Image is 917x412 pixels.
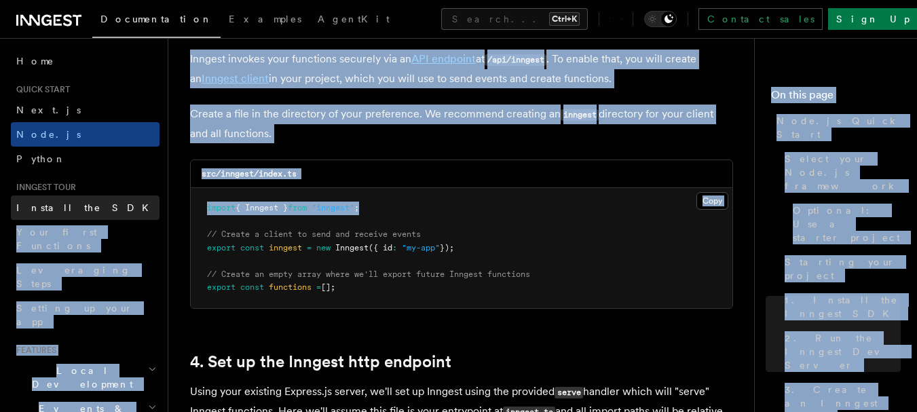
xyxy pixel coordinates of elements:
p: Inngest invokes your functions securely via an at . To enable that, you will create an in your pr... [190,50,733,88]
a: Node.js Quick Start [771,109,901,147]
button: Local Development [11,358,160,396]
span: Starting your project [785,255,901,282]
span: Install the SDK [16,202,157,213]
span: Your first Functions [16,227,97,251]
a: Optional: Use a starter project [787,198,901,250]
span: new [316,243,331,252]
span: Optional: Use a starter project [793,204,901,244]
a: Next.js [11,98,160,122]
a: API endpoint [411,52,476,65]
span: Features [11,345,56,356]
span: : [392,243,397,252]
span: // Create an empty array where we'll export future Inngest functions [207,269,530,279]
a: 4. Set up the Inngest http endpoint [190,352,451,371]
span: export [207,243,236,252]
button: Copy [696,192,728,210]
code: src/inngest/index.ts [202,169,297,179]
span: inngest [269,243,302,252]
a: Your first Functions [11,220,160,258]
span: Leveraging Steps [16,265,131,289]
span: Inngest tour [11,182,76,193]
a: Documentation [92,4,221,38]
span: 2. Run the Inngest Dev Server [785,331,901,372]
span: "inngest" [312,203,354,212]
span: { Inngest } [236,203,288,212]
span: 1. Install the Inngest SDK [785,293,901,320]
a: Select your Node.js framework [779,147,901,198]
a: Setting up your app [11,296,160,334]
span: ; [354,203,359,212]
a: Install the SDK [11,195,160,220]
span: from [288,203,307,212]
span: export [207,282,236,292]
p: Create a file in the directory of your preference. We recommend creating an directory for your cl... [190,105,733,143]
span: Local Development [11,364,148,391]
span: AgentKit [318,14,390,24]
a: Inngest client [202,72,269,85]
code: /api/inngest [485,54,546,66]
span: const [240,243,264,252]
button: Toggle dark mode [644,11,677,27]
span: Next.js [16,105,81,115]
span: = [316,282,321,292]
a: 1. Install the Inngest SDK [779,288,901,326]
span: = [307,243,312,252]
span: import [207,203,236,212]
span: Documentation [100,14,212,24]
span: Select your Node.js framework [785,152,901,193]
kbd: Ctrl+K [549,12,580,26]
a: Leveraging Steps [11,258,160,296]
span: []; [321,282,335,292]
span: // Create a client to send and receive events [207,229,421,239]
a: Starting your project [779,250,901,288]
span: Node.js Quick Start [776,114,901,141]
span: Python [16,153,66,164]
span: Home [16,54,54,68]
a: Examples [221,4,310,37]
span: functions [269,282,312,292]
span: Quick start [11,84,70,95]
span: Inngest [335,243,369,252]
a: Node.js [11,122,160,147]
a: 2. Run the Inngest Dev Server [779,326,901,377]
h4: On this page [771,87,901,109]
span: ({ id [369,243,392,252]
code: inngest [561,109,599,121]
a: Python [11,147,160,171]
span: Setting up your app [16,303,133,327]
button: Search...Ctrl+K [441,8,588,30]
code: serve [555,387,583,398]
span: }); [440,243,454,252]
span: "my-app" [402,243,440,252]
span: Examples [229,14,301,24]
a: Home [11,49,160,73]
span: const [240,282,264,292]
a: Contact sales [698,8,823,30]
span: Node.js [16,129,81,140]
a: AgentKit [310,4,398,37]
